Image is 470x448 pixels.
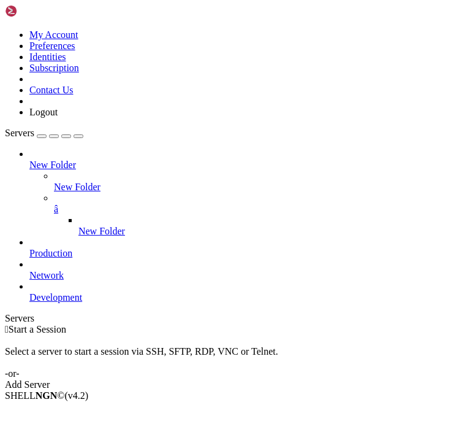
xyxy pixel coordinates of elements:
[29,270,64,280] span: Network
[5,335,465,379] div: Select a server to start a session via SSH, SFTP, RDP, VNC or Telnet. -or-
[5,390,88,401] span: SHELL ©
[54,193,465,237] li: â
[29,52,66,62] a: Identities
[29,292,465,303] a: Development
[5,128,34,138] span: Servers
[5,128,83,138] a: Servers
[29,41,75,51] a: Preferences
[29,29,78,40] a: My Account
[29,160,465,171] a: New Folder
[54,204,58,214] span: â
[78,226,125,236] span: New Folder
[5,313,465,324] div: Servers
[29,63,79,73] a: Subscription
[54,182,465,193] a: New Folder
[36,390,58,401] b: NGN
[29,270,465,281] a: Network
[29,160,76,170] span: New Folder
[29,248,465,259] a: Production
[29,281,465,303] li: Development
[9,324,66,334] span: Start a Session
[29,259,465,281] li: Network
[78,226,465,237] a: New Folder
[29,107,58,117] a: Logout
[29,149,465,237] li: New Folder
[29,248,72,258] span: Production
[54,204,465,215] a: â
[29,85,74,95] a: Contact Us
[5,379,465,390] div: Add Server
[78,215,465,237] li: New Folder
[29,292,82,303] span: Development
[65,390,89,401] span: 4.2.0
[29,237,465,259] li: Production
[5,5,75,17] img: Shellngn
[54,171,465,193] li: New Folder
[54,182,100,192] span: New Folder
[5,324,9,334] span: 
